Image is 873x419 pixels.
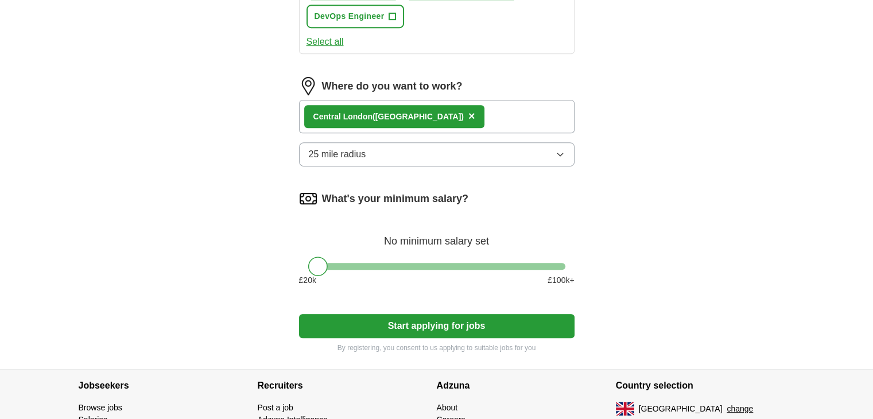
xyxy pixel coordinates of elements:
[299,77,317,95] img: location.png
[548,274,574,286] span: £ 100 k+
[639,403,723,415] span: [GEOGRAPHIC_DATA]
[299,343,575,353] p: By registering, you consent to us applying to suitable jobs for you
[306,5,405,28] button: DevOps Engineer
[616,402,634,416] img: UK flag
[313,111,464,123] div: n
[309,148,366,161] span: 25 mile radius
[299,142,575,166] button: 25 mile radius
[616,370,795,402] h4: Country selection
[299,314,575,338] button: Start applying for jobs
[313,112,368,121] strong: Central Londo
[299,222,575,249] div: No minimum salary set
[322,191,468,207] label: What's your minimum salary?
[468,108,475,125] button: ×
[468,110,475,122] span: ×
[79,403,122,412] a: Browse jobs
[322,79,463,94] label: Where do you want to work?
[299,274,316,286] span: £ 20 k
[299,189,317,208] img: salary.png
[373,112,464,121] span: ([GEOGRAPHIC_DATA])
[315,10,385,22] span: DevOps Engineer
[306,35,344,49] button: Select all
[437,403,458,412] a: About
[258,403,293,412] a: Post a job
[727,403,753,415] button: change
